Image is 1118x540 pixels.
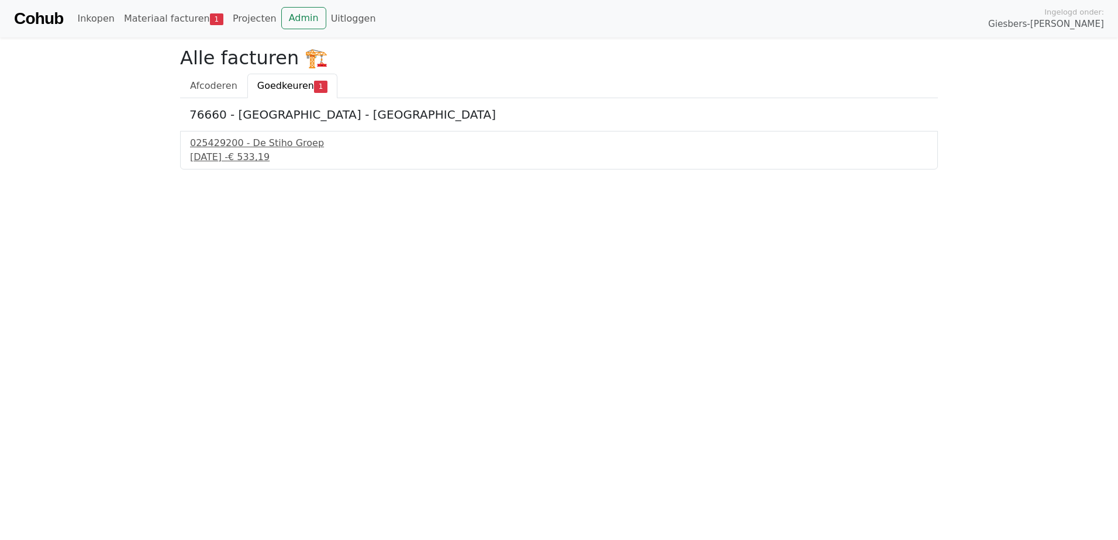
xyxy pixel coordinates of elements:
a: Projecten [228,7,281,30]
a: Afcoderen [180,74,247,98]
div: [DATE] - [190,150,928,164]
a: Uitloggen [326,7,381,30]
a: Goedkeuren1 [247,74,337,98]
a: Cohub [14,5,63,33]
span: Ingelogd onder: [1044,6,1104,18]
span: € 533,19 [228,151,270,162]
a: Admin [281,7,326,29]
span: 1 [210,13,223,25]
a: Inkopen [73,7,119,30]
div: 025429200 - De Stiho Groep [190,136,928,150]
span: Goedkeuren [257,80,314,91]
h2: Alle facturen 🏗️ [180,47,938,69]
span: 1 [314,81,327,92]
a: Materiaal facturen1 [119,7,228,30]
span: Giesbers-[PERSON_NAME] [988,18,1104,31]
h5: 76660 - [GEOGRAPHIC_DATA] - [GEOGRAPHIC_DATA] [189,108,929,122]
span: Afcoderen [190,80,237,91]
a: 025429200 - De Stiho Groep[DATE] -€ 533,19 [190,136,928,164]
